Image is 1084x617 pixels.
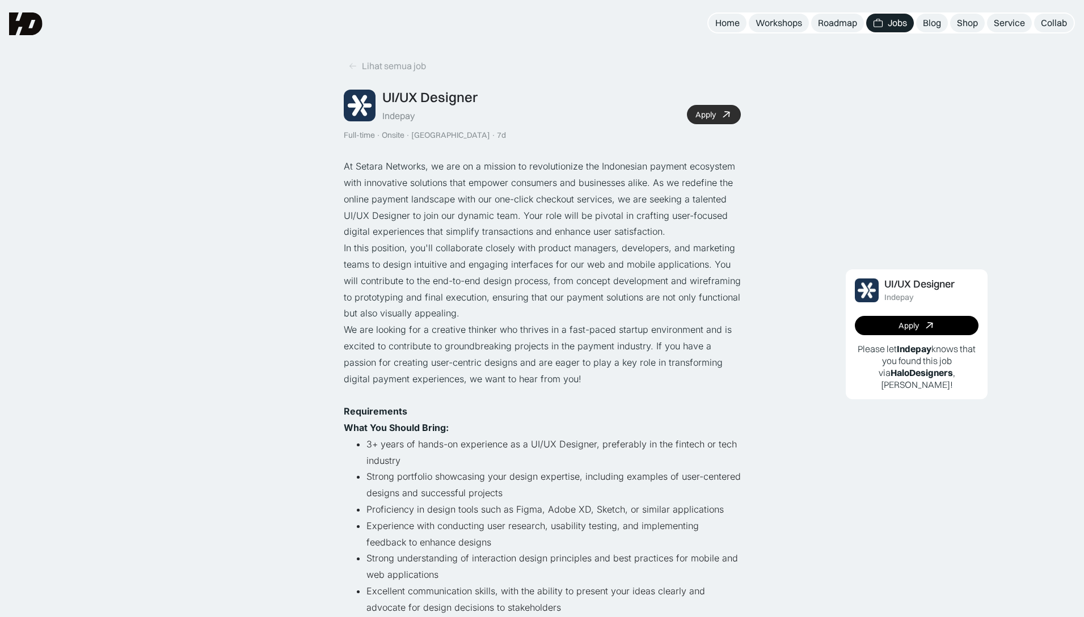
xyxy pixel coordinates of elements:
div: [GEOGRAPHIC_DATA] [411,130,490,140]
li: Strong understanding of interaction design principles and best practices for mobile and web appli... [366,550,741,583]
p: ‍ [344,403,741,436]
div: Blog [923,17,941,29]
div: · [406,130,410,140]
div: Home [715,17,740,29]
div: Workshops [756,17,802,29]
div: Apply [899,321,919,331]
div: Shop [957,17,978,29]
a: Apply [855,316,978,335]
div: UI/UX Designer [884,278,955,290]
p: At Setara Networks, we are on a mission to revolutionize the Indonesian payment ecosystem with in... [344,158,741,240]
div: UI/UX Designer [382,89,478,105]
div: · [491,130,496,140]
a: Apply [687,105,741,124]
div: Jobs [888,17,907,29]
a: Service [987,14,1032,32]
div: Lihat semua job [362,60,426,72]
div: Service [994,17,1025,29]
a: Collab [1034,14,1074,32]
a: Home [708,14,746,32]
div: · [376,130,381,140]
div: Roadmap [818,17,857,29]
p: In this position, you'll collaborate closely with product managers, developers, and marketing tea... [344,240,741,322]
strong: Requirements What You Should Bring: [344,405,449,433]
li: Strong portfolio showcasing your design expertise, including examples of user-centered designs an... [366,468,741,501]
p: We are looking for a creative thinker who thrives in a fast-paced startup environment and is exci... [344,322,741,387]
div: Full-time [344,130,375,140]
div: Apply [695,110,716,120]
a: Shop [950,14,985,32]
li: Proficiency in design tools such as Figma, Adobe XD, Sketch, or similar applications [366,501,741,518]
div: 7d [497,130,506,140]
b: Indepay [897,343,931,354]
li: 3+ years of hands-on experience as a UI/UX Designer, preferably in the fintech or tech industry [366,436,741,469]
a: Lihat semua job [344,57,431,75]
a: Blog [916,14,948,32]
a: Workshops [749,14,809,32]
div: Onsite [382,130,404,140]
li: Experience with conducting user research, usability testing, and implementing feedback to enhance... [366,518,741,551]
div: Indepay [382,110,415,122]
div: Indepay [884,293,914,302]
a: Roadmap [811,14,864,32]
img: Job Image [344,90,376,121]
li: Excellent communication skills, with the ability to present your ideas clearly and advocate for d... [366,583,741,616]
a: Jobs [866,14,914,32]
b: HaloDesigners [891,367,953,378]
p: Please let knows that you found this job via , [PERSON_NAME]! [855,343,978,390]
img: Job Image [855,278,879,302]
p: ‍ [344,387,741,403]
div: Collab [1041,17,1067,29]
